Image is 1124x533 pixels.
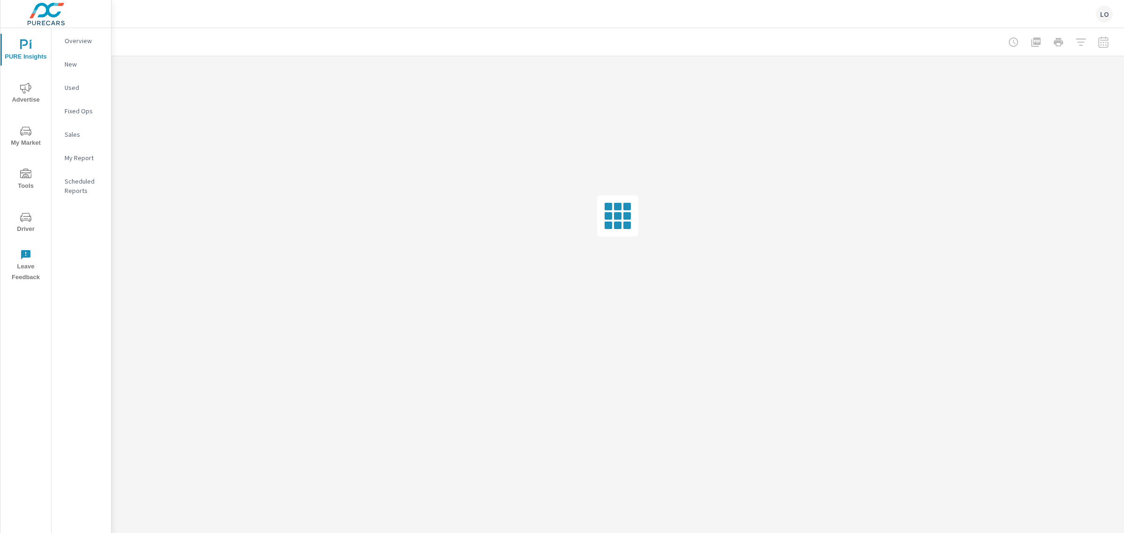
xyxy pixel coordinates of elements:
p: Overview [65,36,104,45]
div: Fixed Ops [52,104,111,118]
span: Driver [3,212,48,235]
div: Scheduled Reports [52,174,111,198]
div: Sales [52,127,111,141]
p: Sales [65,130,104,139]
p: Used [65,83,104,92]
p: New [65,59,104,69]
p: Scheduled Reports [65,177,104,195]
span: Tools [3,169,48,192]
span: PURE Insights [3,39,48,62]
div: Overview [52,34,111,48]
div: nav menu [0,28,51,287]
p: My Report [65,153,104,163]
span: Leave Feedback [3,249,48,283]
div: New [52,57,111,71]
span: My Market [3,126,48,148]
div: My Report [52,151,111,165]
p: Fixed Ops [65,106,104,116]
span: Advertise [3,82,48,105]
div: LO [1096,6,1113,22]
div: Used [52,81,111,95]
